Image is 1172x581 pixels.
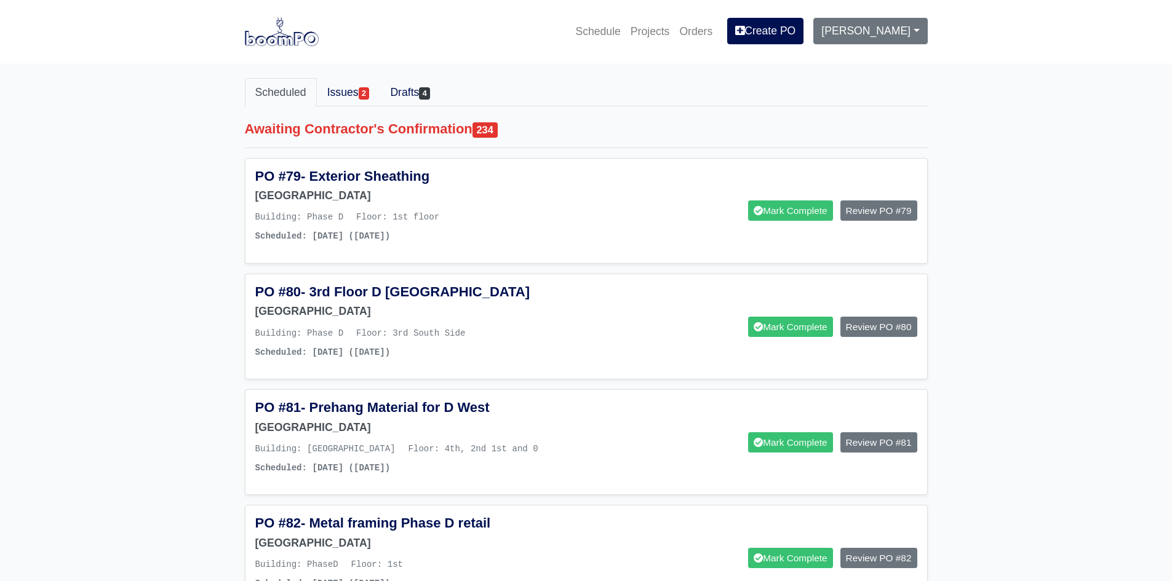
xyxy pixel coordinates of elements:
h6: [GEOGRAPHIC_DATA] [255,189,577,202]
a: Create PO [727,18,803,44]
a: Review PO #79 [840,200,917,221]
a: Issues [317,78,380,106]
span: Floor: 1st floor [356,212,439,222]
h5: PO #79 [255,168,577,184]
span: - Prehang Material for D West [301,400,489,415]
span: Building: PhaseD [255,559,338,569]
a: [PERSON_NAME] [813,18,927,44]
span: 234 [472,122,498,138]
span: Floor: 1st [351,559,403,569]
a: Mark Complete [748,432,832,453]
a: Mark Complete [748,317,832,337]
span: Floor: 4th, 2nd 1st and 0 [409,444,538,454]
h5: PO #80 [255,284,577,300]
p: Scheduled: [DATE] ([DATE]) [255,229,577,243]
a: Review PO #81 [840,432,917,453]
h6: [GEOGRAPHIC_DATA] [255,305,577,318]
span: Floor: 3rd South Side [356,328,465,338]
a: Review PO #82 [840,548,917,568]
a: Drafts [380,78,440,106]
h5: PO #82 [255,515,577,531]
span: Building: Phase D [255,328,344,338]
p: Scheduled: [DATE] ([DATE]) [255,346,577,360]
h6: [GEOGRAPHIC_DATA] [255,421,577,434]
span: Building: [GEOGRAPHIC_DATA] [255,444,396,454]
a: Review PO #80 [840,317,917,337]
span: - Metal framing Phase D retail [301,515,490,531]
span: 4 [419,87,430,100]
h6: [GEOGRAPHIC_DATA] [255,537,577,550]
a: Orders [674,18,717,45]
span: Building: Phase D [255,212,344,222]
a: Scheduled [245,78,317,106]
img: boomPO [245,17,319,45]
span: - Exterior Sheathing [301,168,429,184]
h5: PO #81 [255,400,577,416]
a: Projects [626,18,675,45]
span: 2 [359,87,370,100]
h5: Awaiting Contractor's Confirmation [245,121,928,138]
a: Mark Complete [748,200,832,221]
span: - 3rd Floor D [GEOGRAPHIC_DATA] [301,284,530,299]
a: Schedule [570,18,625,45]
a: Mark Complete [748,548,832,568]
p: Scheduled: [DATE] ([DATE]) [255,461,577,475]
